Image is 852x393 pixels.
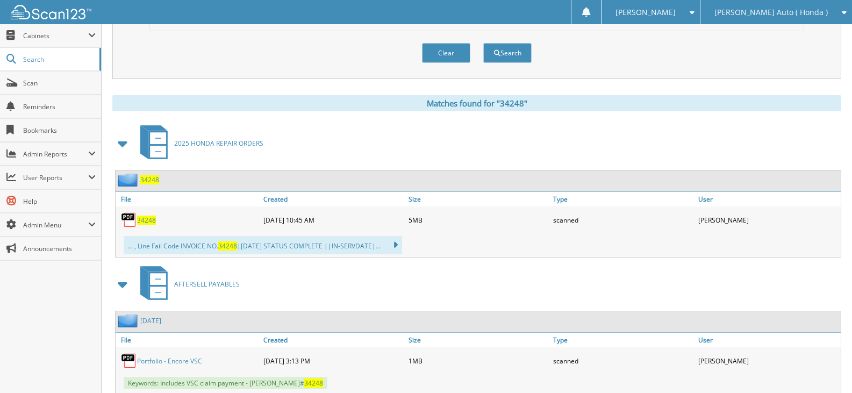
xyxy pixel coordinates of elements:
div: ... , Line Fail Code INVOICE NO. |[DATE] STATUS COMPLETE ||IN-SERVDATE|... [124,236,402,254]
a: Created [261,333,406,347]
a: Size [406,192,551,206]
span: 2025 HONDA REPAIR ORDERS [174,139,263,148]
span: 34248 [304,378,323,388]
span: Announcements [23,244,96,253]
a: AFTERSELL PAYABLES [134,263,240,305]
span: 34248 [218,241,237,251]
img: PDF.png [121,212,137,228]
a: User [696,192,841,206]
div: 5MB [406,209,551,231]
img: scan123-logo-white.svg [11,5,91,19]
button: Clear [422,43,470,63]
a: Type [550,192,696,206]
span: [PERSON_NAME] [615,9,676,16]
span: [PERSON_NAME] Auto ( Honda ) [714,9,828,16]
span: Cabinets [23,31,88,40]
span: Reminders [23,102,96,111]
span: Scan [23,78,96,88]
span: Keywords: Includes VSC claim payment - [PERSON_NAME]# [124,377,327,389]
div: 1MB [406,350,551,371]
iframe: Chat Widget [798,341,852,393]
span: Bookmarks [23,126,96,135]
a: 34248 [137,216,156,225]
a: 34248 [140,175,159,184]
img: folder2.png [118,314,140,327]
div: [PERSON_NAME] [696,350,841,371]
span: AFTERSELL PAYABLES [174,280,240,289]
div: [DATE] 3:13 PM [261,350,406,371]
a: Created [261,192,406,206]
span: Help [23,197,96,206]
a: 2025 HONDA REPAIR ORDERS [134,122,263,165]
span: Admin Reports [23,149,88,159]
div: scanned [550,350,696,371]
span: Admin Menu [23,220,88,230]
span: Search [23,55,94,64]
div: Matches found for "34248" [112,95,841,111]
a: File [116,333,261,347]
button: Search [483,43,532,63]
a: Size [406,333,551,347]
a: File [116,192,261,206]
img: folder2.png [118,173,140,187]
a: Type [550,333,696,347]
span: User Reports [23,173,88,182]
div: [DATE] 10:45 AM [261,209,406,231]
a: [DATE] [140,316,161,325]
a: Portfolio - Encore VSC [137,356,202,366]
div: scanned [550,209,696,231]
a: User [696,333,841,347]
img: PDF.png [121,353,137,369]
div: [PERSON_NAME] [696,209,841,231]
